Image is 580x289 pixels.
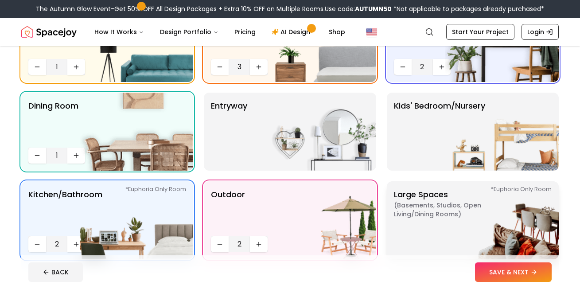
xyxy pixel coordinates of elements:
[445,181,559,259] img: Large Spaces *Euphoria Only
[232,62,246,72] span: 3
[265,23,320,41] a: AI Design
[153,23,226,41] button: Design Portfolio
[322,23,352,41] a: Shop
[394,100,485,164] p: Kids' Bedroom/Nursery
[250,236,268,252] button: Increase quantity
[263,93,376,171] img: entryway
[325,4,392,13] span: Use code:
[67,59,85,75] button: Increase quantity
[28,262,83,282] button: BACK
[87,23,151,41] button: How It Works
[211,59,229,75] button: Decrease quantity
[366,27,377,37] img: United States
[36,4,544,13] div: The Autumn Glow Event-Get 50% OFF All Design Packages + Extra 10% OFF on Multiple Rooms.
[394,201,505,219] span: ( Basements, Studios, Open living/dining rooms )
[50,239,64,250] span: 2
[227,23,263,41] a: Pricing
[475,262,552,282] button: SAVE & NEXT
[250,59,268,75] button: Increase quantity
[28,100,78,144] p: Dining Room
[446,24,514,40] a: Start Your Project
[522,24,559,40] a: Login
[28,59,46,75] button: Decrease quantity
[80,93,193,171] img: Dining Room
[67,236,85,252] button: Increase quantity
[415,62,429,72] span: 2
[394,188,505,252] p: Large Spaces
[28,188,102,233] p: Kitchen/Bathroom
[232,239,246,250] span: 2
[211,236,229,252] button: Decrease quantity
[263,181,376,259] img: Outdoor
[50,62,64,72] span: 1
[21,23,77,41] img: Spacejoy Logo
[433,59,451,75] button: Increase quantity
[211,100,247,164] p: entryway
[211,188,245,233] p: Outdoor
[80,181,193,259] img: Kitchen/Bathroom *Euphoria Only
[392,4,544,13] span: *Not applicable to packages already purchased*
[394,59,412,75] button: Decrease quantity
[50,150,64,161] span: 1
[87,23,352,41] nav: Main
[445,93,559,171] img: Kids' Bedroom/Nursery
[67,148,85,164] button: Increase quantity
[21,18,559,46] nav: Global
[21,23,77,41] a: Spacejoy
[355,4,392,13] b: AUTUMN50
[28,148,46,164] button: Decrease quantity
[28,236,46,252] button: Decrease quantity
